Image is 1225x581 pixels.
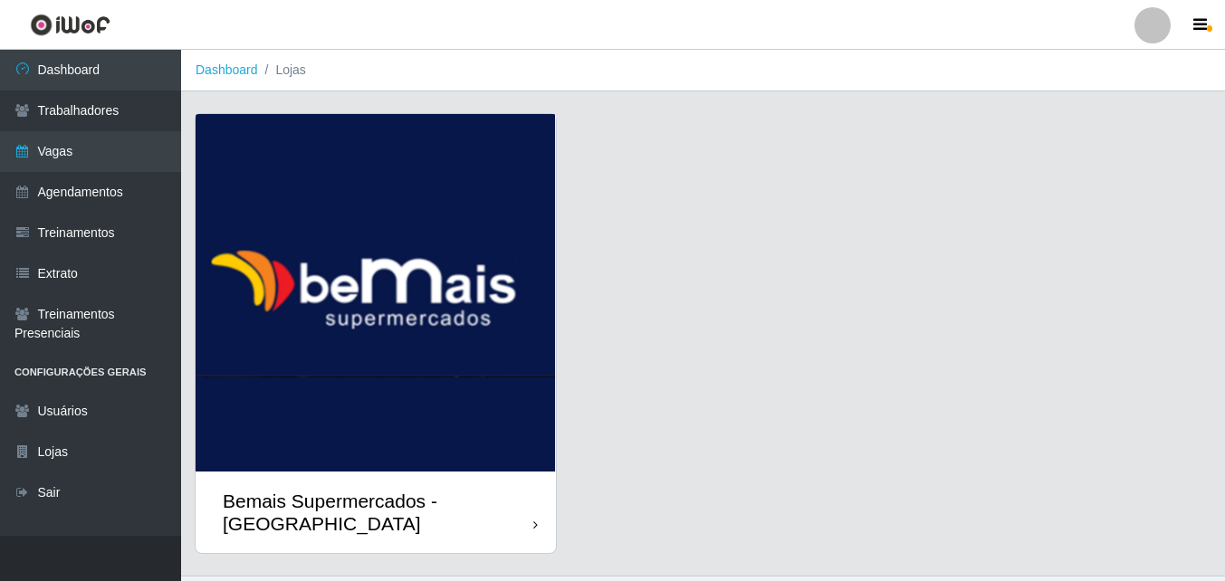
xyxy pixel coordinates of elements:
[196,114,556,471] img: cardImg
[196,114,556,553] a: Bemais Supermercados - [GEOGRAPHIC_DATA]
[181,50,1225,91] nav: breadcrumb
[258,61,306,80] li: Lojas
[196,62,258,77] a: Dashboard
[30,14,110,36] img: CoreUI Logo
[223,490,533,535] div: Bemais Supermercados - [GEOGRAPHIC_DATA]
